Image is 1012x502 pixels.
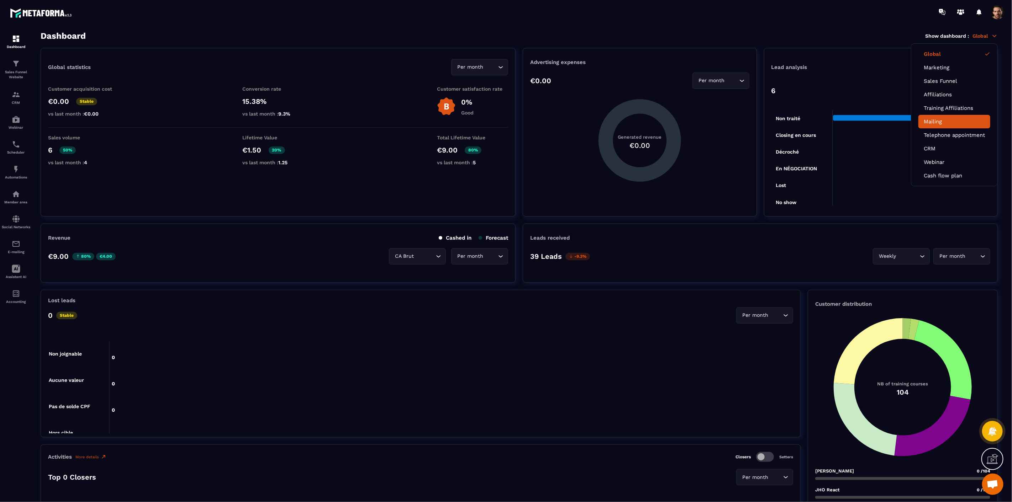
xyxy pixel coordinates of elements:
[12,34,20,43] img: formation
[243,111,314,117] p: vs last month :
[243,135,314,140] p: Lifetime Value
[776,166,817,171] tspan: En NÉGOCIATION
[736,454,751,459] p: Closers
[565,253,590,260] p: -9.3%
[12,140,20,149] img: scheduler
[2,110,30,135] a: automationsautomationsWebinar
[2,29,30,54] a: formationformationDashboard
[75,454,106,460] a: More details
[2,200,30,204] p: Member area
[437,97,456,116] img: b-badge-o.b3b20ee6.svg
[898,252,918,260] input: Search for option
[456,63,485,71] span: Per month
[2,234,30,259] a: emailemailE-mailing
[924,91,985,98] a: Affiliations
[101,454,106,460] img: narrow-up-right-o.6b7c60e2.svg
[2,300,30,304] p: Accounting
[2,185,30,209] a: automationsautomationsMember area
[924,172,985,179] a: Cash flow plan
[2,85,30,110] a: formationformationCRM
[56,312,77,319] p: Stable
[973,33,998,39] p: Global
[461,110,474,116] p: Good
[771,86,776,95] p: 6
[815,301,990,307] p: Customer distribution
[2,150,30,154] p: Scheduler
[924,159,985,165] a: Webinar
[815,468,854,474] p: [PERSON_NAME]
[530,59,749,65] p: Advertising expenses
[48,135,119,140] p: Sales volume
[389,248,446,265] div: Search for option
[776,199,797,205] tspan: No show
[96,253,116,260] p: €4.00
[49,404,90,409] tspan: Pas de solde CPF
[269,146,285,154] p: 20%
[924,145,985,152] a: CRM
[924,78,985,84] a: Sales Funnel
[2,125,30,129] p: Webinar
[776,149,799,155] tspan: Décroché
[243,146,262,154] p: €1.50
[48,111,119,117] p: vs last month :
[437,146,458,154] p: €9.00
[473,160,476,165] span: 5
[2,54,30,85] a: formationformationSales Funnel Website
[770,474,781,481] input: Search for option
[12,115,20,124] img: automations
[770,311,781,319] input: Search for option
[741,311,770,319] span: Per month
[771,64,881,70] p: Lead analysis
[924,132,985,138] a: Telephone appointment
[2,250,30,254] p: E-mailing
[76,98,97,105] p: Stable
[394,252,416,260] span: CA Brut
[977,487,990,492] span: 0 /104
[982,474,1003,495] div: Open chat
[938,252,967,260] span: Per month
[48,146,52,154] p: 6
[49,430,73,436] tspan: Hors cible
[741,474,770,481] span: Per month
[815,487,840,492] p: JHO React
[12,165,20,173] img: automations
[437,86,508,92] p: Customer satisfaction rate
[279,111,291,117] span: 9.3%
[530,76,551,85] p: €0.00
[530,235,570,241] p: Leads received
[10,6,74,20] img: logo
[2,70,30,80] p: Sales Funnel Website
[49,377,84,383] tspan: Aucune valeur
[485,252,496,260] input: Search for option
[726,77,738,85] input: Search for option
[437,135,508,140] p: Total Lifetime Value
[12,289,20,298] img: accountant
[924,105,985,111] a: Training Affiliations
[48,160,119,165] p: vs last month :
[924,118,985,125] a: Mailing
[2,160,30,185] a: automationsautomationsAutomations
[72,253,94,260] p: 80%
[2,135,30,160] a: schedulerschedulerScheduler
[48,297,75,304] p: Lost leads
[461,98,474,106] p: 0%
[439,235,471,241] p: Cashed in
[925,33,969,39] p: Show dashboard :
[776,182,786,188] tspan: Lost
[776,132,816,138] tspan: Closing en cours
[779,455,793,459] p: Setters
[48,473,96,481] p: Top 0 Closers
[2,225,30,229] p: Social Networks
[2,259,30,284] a: Assistant AI
[2,275,30,279] p: Assistant AI
[736,307,793,324] div: Search for option
[84,160,87,165] span: 4
[41,31,86,41] h3: Dashboard
[776,116,800,121] tspan: Non traité
[933,248,990,265] div: Search for option
[48,311,53,320] p: 0
[243,86,314,92] p: Conversion rate
[279,160,288,165] span: 1.25
[59,146,76,154] p: 50%
[967,252,979,260] input: Search for option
